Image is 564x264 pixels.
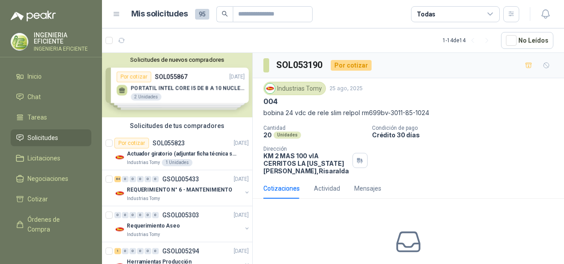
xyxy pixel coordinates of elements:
[331,60,372,71] div: Por cotizar
[122,248,129,254] div: 0
[162,176,199,182] p: GSOL005433
[501,32,553,49] button: No Leídos
[263,184,300,193] div: Cotizaciones
[145,212,151,218] div: 0
[276,58,324,72] h3: SOL053190
[122,176,129,182] div: 0
[114,174,251,202] a: 84 0 0 0 0 0 GSOL005433[DATE] Company LogoREQUERIMIENTO N° 6 - MANTENIMIENTOIndustrias Tomy
[263,131,272,139] p: 20
[152,248,159,254] div: 0
[127,159,160,166] p: Industrias Tomy
[329,84,363,93] p: 25 ago, 2025
[27,133,58,143] span: Solicitudes
[11,211,91,238] a: Órdenes de Compra
[162,248,199,254] p: GSOL005294
[11,11,56,21] img: Logo peakr
[34,32,91,44] p: INGENIERIA EFICIENTE
[102,117,252,134] div: Solicitudes de tus compradores
[114,212,121,218] div: 0
[263,97,277,106] p: 004
[263,82,326,95] div: Industrias Tomy
[145,248,151,254] div: 0
[114,176,121,182] div: 84
[131,8,188,20] h1: Mis solicitudes
[137,248,144,254] div: 0
[372,125,560,131] p: Condición de pago
[11,68,91,85] a: Inicio
[443,33,494,48] div: 1 - 14 de 14
[129,248,136,254] div: 0
[127,186,232,194] p: REQUERIMIENTO N° 6 - MANTENIMIENTO
[114,188,125,199] img: Company Logo
[27,72,42,81] span: Inicio
[234,139,249,148] p: [DATE]
[162,212,199,218] p: GSOL005303
[11,150,91,167] a: Licitaciones
[11,170,91,187] a: Negociaciones
[114,210,251,238] a: 0 0 0 0 0 0 GSOL005303[DATE] Company LogoRequerimiento AseoIndustrias Tomy
[263,108,553,118] p: bobina 24 vdc de rele slim relpol rm699bv-3011-85-1024
[114,224,125,235] img: Company Logo
[11,241,91,258] a: Remisiones
[27,92,41,102] span: Chat
[34,46,91,52] p: INGENIERIA EFICIENTE
[27,215,83,234] span: Órdenes de Compra
[11,88,91,105] a: Chat
[372,131,560,139] p: Crédito 30 días
[27,153,60,163] span: Licitaciones
[234,211,249,220] p: [DATE]
[137,176,144,182] div: 0
[152,212,159,218] div: 0
[234,175,249,184] p: [DATE]
[153,140,185,146] p: SOL055823
[11,129,91,146] a: Solicitudes
[102,134,252,170] a: Por cotizarSOL055823[DATE] Company LogoActuador giratorio (adjuntar ficha técnica si es diferente...
[222,11,228,17] span: search
[354,184,381,193] div: Mensajes
[417,9,435,19] div: Todas
[27,174,68,184] span: Negociaciones
[263,125,365,131] p: Cantidad
[11,33,28,50] img: Company Logo
[27,112,47,122] span: Tareas
[129,176,136,182] div: 0
[162,159,192,166] div: 1 Unidades
[27,194,48,204] span: Cotizar
[145,176,151,182] div: 0
[102,53,252,117] div: Solicitudes de nuevos compradoresPor cotizarSOL055867[DATE] PORTATIL INTEL CORE I5 DE 8 A 10 NUCL...
[127,222,180,230] p: Requerimiento Aseo
[114,248,121,254] div: 1
[127,195,160,202] p: Industrias Tomy
[106,56,249,63] button: Solicitudes de nuevos compradores
[114,138,149,148] div: Por cotizar
[152,176,159,182] div: 0
[137,212,144,218] div: 0
[263,146,349,152] p: Dirección
[263,152,349,175] p: KM 2 MAS 100 vIA CERRITOS LA [US_STATE] [PERSON_NAME] , Risaralda
[114,152,125,163] img: Company Logo
[234,247,249,256] p: [DATE]
[11,191,91,208] a: Cotizar
[129,212,136,218] div: 0
[314,184,340,193] div: Actividad
[127,150,237,158] p: Actuador giratorio (adjuntar ficha técnica si es diferente a festo)
[274,132,301,139] div: Unidades
[195,9,209,20] span: 95
[122,212,129,218] div: 0
[265,84,275,93] img: Company Logo
[11,109,91,126] a: Tareas
[127,231,160,238] p: Industrias Tomy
